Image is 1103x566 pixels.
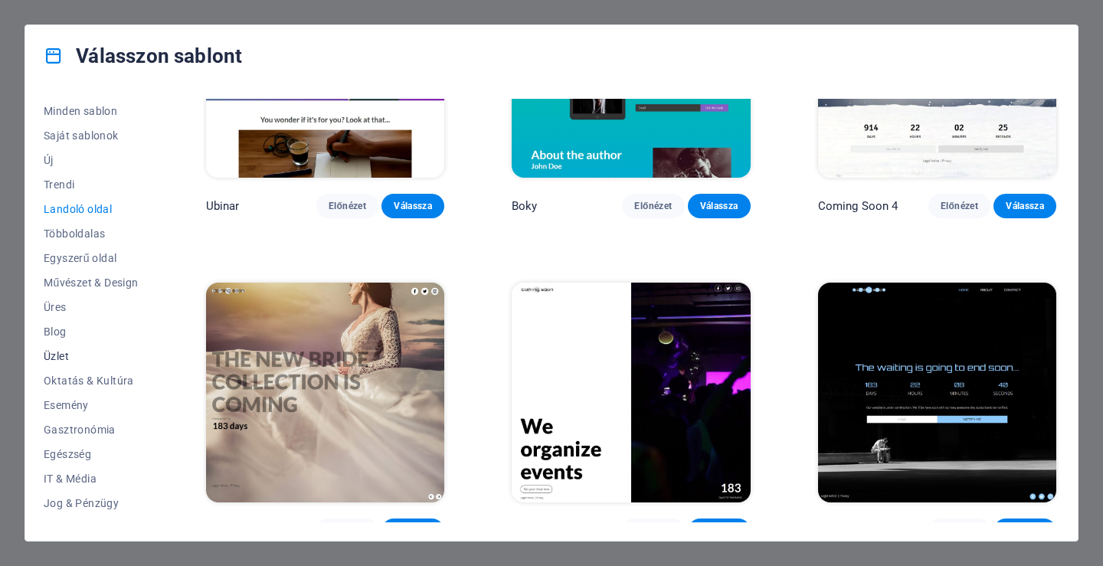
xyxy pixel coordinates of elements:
button: Válassza [993,519,1056,543]
span: Trendi [44,178,139,191]
img: Coming Soon [818,283,1056,502]
button: Esemény [44,393,139,417]
span: Gasztronómia [44,424,139,436]
button: Előnézet [928,194,991,218]
button: Egyszerű oldal [44,246,139,270]
button: Előnézet [316,519,379,543]
button: Válassza [381,519,444,543]
span: Landoló oldal [44,203,139,215]
button: Gasztronómia [44,417,139,442]
span: Oktatás & Kultúra [44,375,139,387]
span: Előnézet [329,200,367,212]
button: Válassza [688,194,751,218]
img: Coming Soon 3 [206,283,444,502]
span: Egészség [44,448,139,460]
button: Válassza [993,194,1056,218]
button: Előnézet [622,519,685,543]
button: Válassza [688,519,751,543]
p: Boky [512,198,538,214]
button: Üzlet [44,344,139,368]
span: Válassza [1006,200,1044,212]
button: Saját sablonok [44,123,139,148]
button: Oktatás & Kultúra [44,368,139,393]
p: Coming Soon 4 [818,198,898,214]
button: Új [44,148,139,172]
span: Saját sablonok [44,129,139,142]
button: Trendi [44,172,139,197]
span: Válassza [394,200,432,212]
button: Előnézet [928,519,991,543]
span: Válassza [700,200,738,212]
span: Művészet & Design [44,276,139,289]
span: Új [44,154,139,166]
button: Művészet & Design [44,270,139,295]
span: Előnézet [634,200,673,212]
button: Előnézet [316,194,379,218]
button: Előnézet [622,194,685,218]
span: IT & Média [44,473,139,485]
span: Esemény [44,399,139,411]
button: Blog [44,319,139,344]
button: Minden sablon [44,99,139,123]
button: Jog & Pénzügy [44,491,139,515]
span: Előnézet [941,200,979,212]
button: Többoldalas [44,221,139,246]
span: Üres [44,301,139,313]
span: Blog [44,326,139,338]
span: Non-profit [44,522,139,534]
span: Jog & Pénzügy [44,497,139,509]
span: Üzlet [44,350,139,362]
button: Üres [44,295,139,319]
span: Minden sablon [44,105,139,117]
img: Coming Soon 2 [512,283,750,502]
button: Egészség [44,442,139,466]
span: Egyszerű oldal [44,252,139,264]
p: Ubinar [206,198,240,214]
button: Non-profit [44,515,139,540]
span: Többoldalas [44,227,139,240]
h4: Válasszon sablont [44,44,242,68]
button: IT & Média [44,466,139,491]
button: Válassza [381,194,444,218]
button: Landoló oldal [44,197,139,221]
